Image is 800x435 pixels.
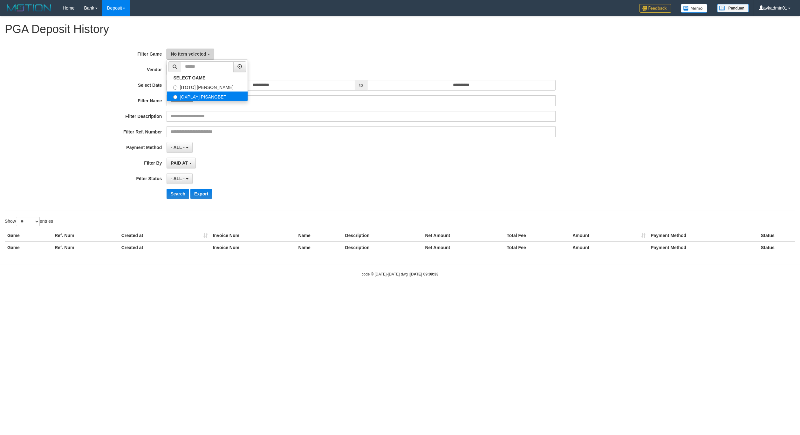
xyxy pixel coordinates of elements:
[648,230,758,241] th: Payment Method
[422,230,504,241] th: Net Amount
[504,241,570,253] th: Total Fee
[171,51,206,57] span: No item selected
[52,241,119,253] th: Ref. Num
[355,80,367,91] span: to
[343,230,423,241] th: Description
[167,173,192,184] button: - ALL -
[173,85,177,90] input: [ITOTO] [PERSON_NAME]
[119,230,210,241] th: Created at
[171,160,188,166] span: PAID AT
[167,189,189,199] button: Search
[16,217,40,226] select: Showentries
[5,241,52,253] th: Game
[648,241,758,253] th: Payment Method
[362,272,439,276] small: code © [DATE]-[DATE] dwg |
[167,142,192,153] button: - ALL -
[570,241,648,253] th: Amount
[5,23,795,36] h1: PGA Deposit History
[717,4,749,12] img: panduan.png
[422,241,504,253] th: Net Amount
[343,241,423,253] th: Description
[167,92,248,101] label: [OXPLAY] PISANGBET
[570,230,648,241] th: Amount
[296,241,343,253] th: Name
[119,241,210,253] th: Created at
[173,95,177,99] input: [OXPLAY] PISANGBET
[52,230,119,241] th: Ref. Num
[190,189,212,199] button: Export
[758,230,795,241] th: Status
[5,3,53,13] img: MOTION_logo.png
[210,241,296,253] th: Invoice Num
[171,176,185,181] span: - ALL -
[681,4,708,13] img: Button%20Memo.svg
[167,158,195,168] button: PAID AT
[167,82,248,92] label: [ITOTO] [PERSON_NAME]
[167,74,248,82] a: SELECT GAME
[410,272,438,276] strong: [DATE] 09:09:33
[504,230,570,241] th: Total Fee
[173,75,205,80] b: SELECT GAME
[171,145,185,150] span: - ALL -
[758,241,795,253] th: Status
[639,4,671,13] img: Feedback.jpg
[167,49,214,59] button: No item selected
[296,230,343,241] th: Name
[5,217,53,226] label: Show entries
[5,230,52,241] th: Game
[210,230,296,241] th: Invoice Num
